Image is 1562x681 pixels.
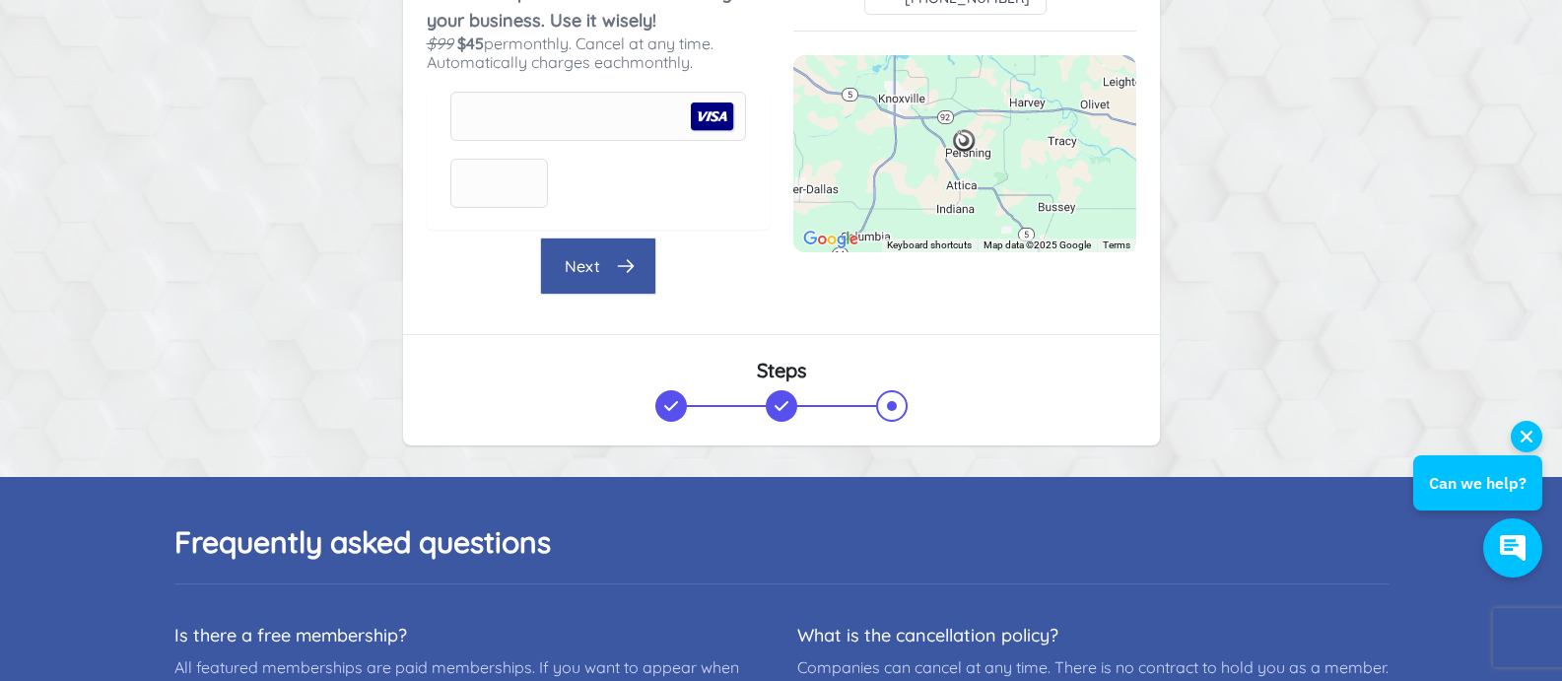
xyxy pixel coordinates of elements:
[797,624,1389,647] dt: What is the cancellation policy?
[509,34,569,53] span: monthly
[427,359,1136,382] h3: Steps
[798,227,863,252] a: Open this area in Google Maps (opens a new window)
[984,239,1091,250] span: Map data ©2025 Google
[427,34,770,72] h5: per . Cancel at any time. Automatically charges each .
[450,159,548,208] div: Card expiration date
[798,227,863,252] img: Google
[174,524,1389,560] h2: Frequently asked questions
[174,624,766,647] dt: Is there a free membership?
[463,104,733,128] iframe: Secure Credit Card Frame - Credit Card Number
[427,34,453,53] s: $99
[887,238,972,252] button: Keyboard shortcuts
[463,171,535,195] iframe: Secure Credit Card Frame - Expiration Date
[540,238,656,295] button: Next
[630,52,690,72] span: monthly
[450,92,746,141] div: Card number
[457,34,484,53] b: $45
[1398,401,1562,597] iframe: Conversations
[1103,239,1130,250] a: Terms (opens in new tab)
